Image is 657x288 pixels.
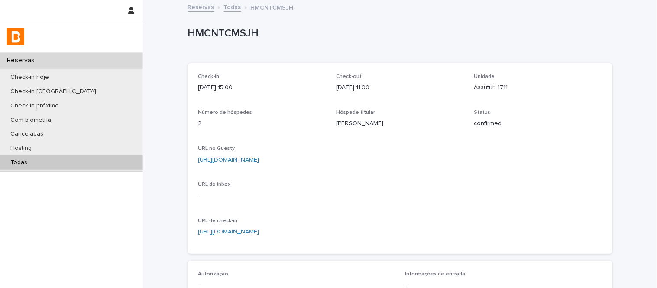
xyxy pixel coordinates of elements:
[474,119,602,128] p: confirmed
[198,146,235,151] span: URL no Guesty
[3,130,50,138] p: Canceladas
[7,28,24,45] img: zVaNuJHRTjyIjT5M9Xd5
[405,272,466,277] span: Informações de entrada
[198,272,229,277] span: Autorização
[336,110,375,115] span: Hóspede titular
[3,102,66,110] p: Check-in próximo
[3,56,42,65] p: Reservas
[198,191,326,201] p: -
[336,74,362,79] span: Check-out
[3,74,56,81] p: Check-in hoje
[198,182,231,187] span: URL do Inbox
[198,229,259,235] a: [URL][DOMAIN_NAME]
[198,119,326,128] p: 2
[198,110,252,115] span: Número de hóspedes
[474,74,495,79] span: Unidade
[474,83,602,92] p: Assuturi 1711
[188,27,609,40] p: HMCNTCMSJH
[3,159,34,166] p: Todas
[198,83,326,92] p: [DATE] 15:00
[474,110,491,115] span: Status
[3,116,58,124] p: Com biometria
[198,74,220,79] span: Check-in
[251,2,294,12] p: HMCNTCMSJH
[336,83,464,92] p: [DATE] 11:00
[198,218,238,223] span: URL de check-in
[3,145,39,152] p: Hosting
[188,2,214,12] a: Reservas
[224,2,241,12] a: Todas
[198,157,259,163] a: [URL][DOMAIN_NAME]
[3,88,103,95] p: Check-in [GEOGRAPHIC_DATA]
[336,119,464,128] p: [PERSON_NAME]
